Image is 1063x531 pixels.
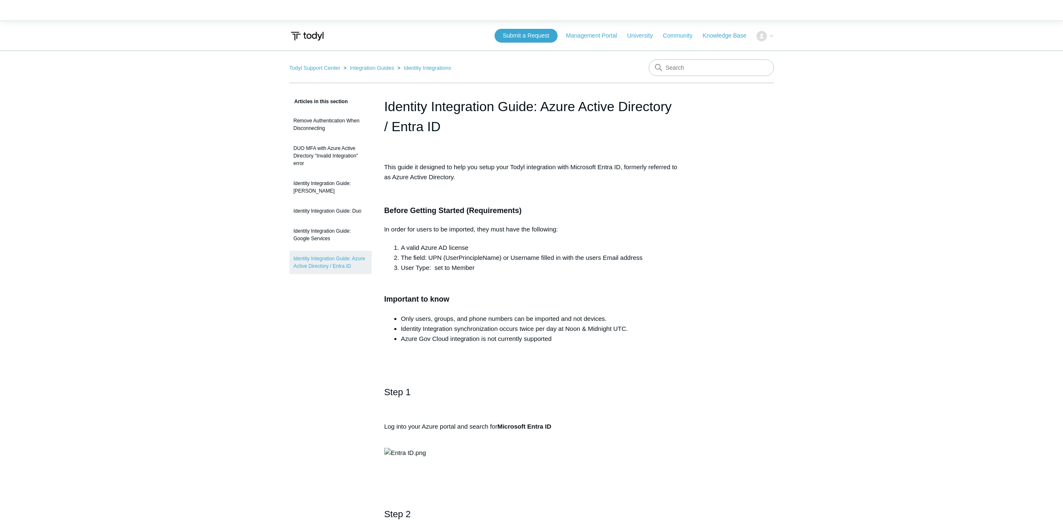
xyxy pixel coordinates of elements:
[384,507,679,521] h2: Step 2
[401,334,679,344] li: Azure Gov Cloud integration is not currently supported
[627,31,661,40] a: University
[384,205,679,217] h3: Before Getting Started (Requirements)
[384,224,679,234] p: In order for users to be imported, they must have the following:
[566,31,625,40] a: Management Portal
[289,65,342,71] li: Todyl Support Center
[384,422,679,442] p: Log into your Azure portal and search for
[289,65,340,71] a: Todyl Support Center
[401,253,679,263] li: The field: UPN (UserPrincipleName) or Username filled in with the users Email address
[649,59,774,76] input: Search
[703,31,755,40] a: Knowledge Base
[384,162,679,182] p: This guide it designed to help you setup your Todyl integration with Microsoft Entra ID, formerly...
[401,314,679,324] li: Only users, groups, and phone numbers can be imported and not devices.
[289,175,372,199] a: Identity Integration Guide: [PERSON_NAME]
[289,251,372,274] a: Identity Integration Guide: Azure Active Directory / Entra ID
[401,263,679,273] li: User Type: set to Member
[342,65,396,71] li: Integration Guides
[289,223,372,246] a: Identity Integration Guide: Google Services
[289,113,372,136] a: Remove Authentication When Disconnecting
[384,97,679,137] h1: Identity Integration Guide: Azure Active Directory / Entra ID
[289,140,372,171] a: DUO MFA with Azure Active Directory "Invalid Integration" error
[289,203,372,219] a: Identity Integration Guide: Duo
[384,385,679,414] h2: Step 1
[350,65,394,71] a: Integration Guides
[497,423,551,430] strong: Microsoft Entra ID
[663,31,701,40] a: Community
[401,324,679,334] li: Identity Integration synchronization occurs twice per day at Noon & Midnight UTC.
[404,65,451,71] a: Identity Integrations
[384,281,679,305] h3: Important to know
[401,243,679,253] li: A valid Azure AD license
[289,28,325,44] img: Todyl Support Center Help Center home page
[495,29,558,43] a: Submit a Request
[396,65,451,71] li: Identity Integrations
[384,448,426,458] img: Entra ID.png
[289,99,348,104] span: Articles in this section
